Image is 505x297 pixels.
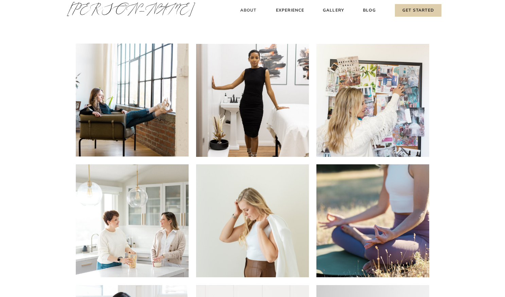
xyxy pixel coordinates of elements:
[238,7,258,14] a: About
[362,7,377,14] a: Blog
[322,7,345,14] a: Gallery
[275,7,305,14] a: Experience
[395,4,441,17] a: Get Started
